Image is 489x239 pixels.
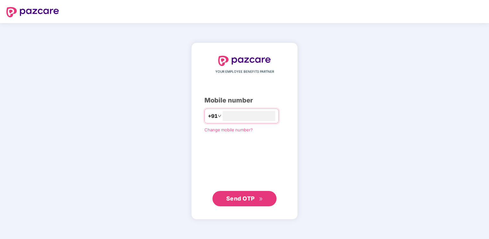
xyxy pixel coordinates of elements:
[259,197,263,201] span: double-right
[204,127,253,132] a: Change mobile number?
[218,114,221,118] span: down
[218,56,271,66] img: logo
[226,195,255,202] span: Send OTP
[208,112,218,120] span: +91
[212,191,277,206] button: Send OTPdouble-right
[215,69,274,74] span: YOUR EMPLOYEE BENEFITS PARTNER
[6,7,59,17] img: logo
[204,95,285,105] div: Mobile number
